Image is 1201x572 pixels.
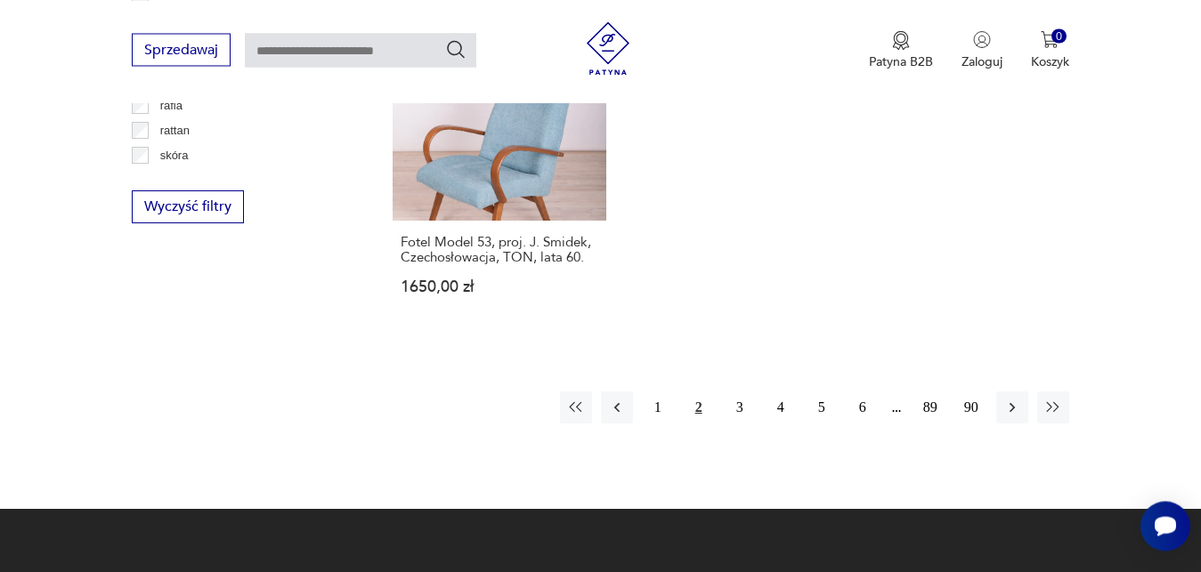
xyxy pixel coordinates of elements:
button: 3 [724,391,756,423]
button: Patyna B2B [869,30,933,69]
button: Wyczyść filtry [132,190,244,223]
button: Szukaj [445,38,467,60]
p: Koszyk [1031,52,1069,69]
button: Zaloguj [962,30,1002,69]
h3: Fotel Model 53, proj. J. Smidek, Czechosłowacja, TON, lata 60. [401,235,598,265]
iframe: Smartsupp widget button [1140,501,1190,551]
button: 4 [765,391,797,423]
button: 2 [683,391,715,423]
div: 0 [1051,28,1067,44]
a: KlasykFotel Model 53, proj. J. Smidek, Czechosłowacja, TON, lata 60.Fotel Model 53, proj. J. Smid... [393,7,606,329]
button: Sprzedawaj [132,33,231,66]
img: Ikona medalu [892,30,910,50]
button: 89 [914,391,946,423]
img: Patyna - sklep z meblami i dekoracjami vintage [581,21,635,75]
a: Sprzedawaj [132,44,231,57]
p: rattan [160,121,190,141]
p: Patyna B2B [869,52,933,69]
p: 1650,00 zł [401,279,598,294]
p: tkanina [160,171,198,190]
button: 90 [955,391,987,423]
img: Ikona koszyka [1041,30,1059,48]
button: 5 [806,391,838,423]
button: 0Koszyk [1031,30,1069,69]
p: skóra [160,146,189,165]
p: Zaloguj [962,52,1002,69]
p: rafia [160,96,183,116]
a: Ikona medaluPatyna B2B [869,30,933,69]
img: Ikonka użytkownika [973,30,991,48]
button: 1 [642,391,674,423]
button: 6 [847,391,879,423]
